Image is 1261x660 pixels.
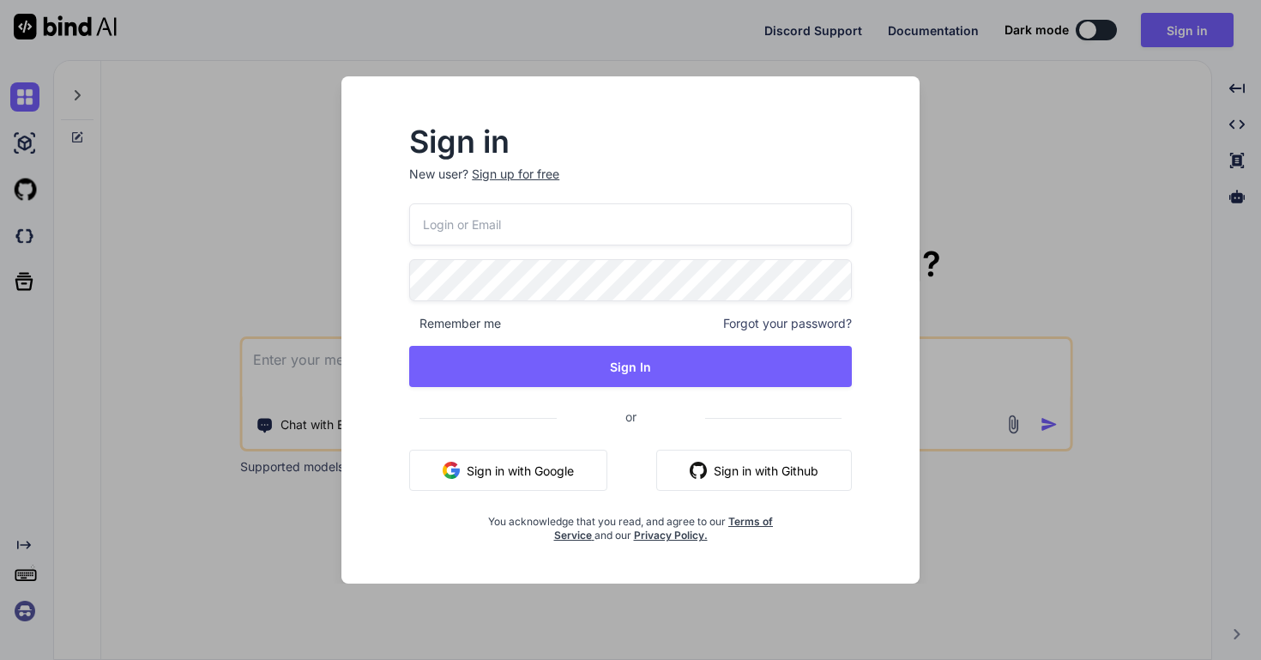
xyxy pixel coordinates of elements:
a: Terms of Service [554,515,774,542]
button: Sign In [409,346,852,387]
p: New user? [409,166,852,203]
a: Privacy Policy. [634,529,708,542]
img: google [443,462,460,479]
span: or [557,396,705,438]
button: Sign in with Google [409,450,607,491]
h2: Sign in [409,128,852,155]
span: Forgot your password? [723,315,852,332]
button: Sign in with Github [656,450,852,491]
img: github [690,462,707,479]
div: You acknowledge that you read, and agree to our and our [483,505,778,542]
input: Login or Email [409,203,852,245]
span: Remember me [409,315,501,332]
div: Sign up for free [472,166,559,183]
